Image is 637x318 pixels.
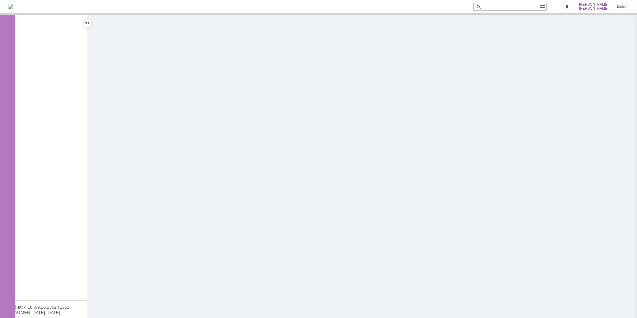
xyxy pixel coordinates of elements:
[83,19,91,27] div: Скрыть меню
[579,3,609,7] span: [PERSON_NAME]
[7,310,81,315] div: © NAUMEN [DATE]-[DATE]
[8,4,13,9] a: Перейти на домашнюю страницу
[579,7,609,11] span: [PERSON_NAME]
[7,305,81,309] div: Версия: 4.18.0.9.26.1362 (1362)
[540,3,546,9] span: Расширенный поиск
[8,4,13,9] img: logo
